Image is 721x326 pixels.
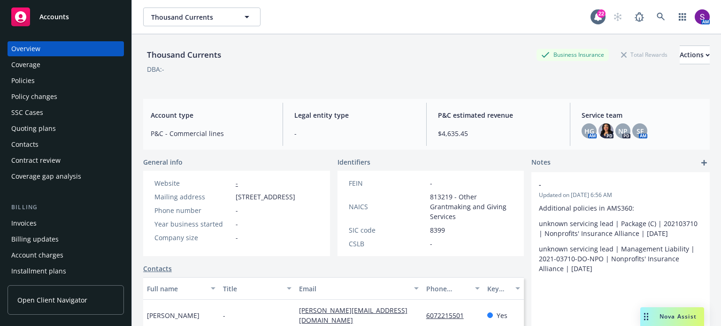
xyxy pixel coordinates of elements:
[151,129,271,138] span: P&C - Commercial lines
[236,192,295,202] span: [STREET_ADDRESS]
[598,123,614,138] img: photo
[11,57,40,72] div: Coverage
[8,264,124,279] a: Installment plans
[223,284,281,294] div: Title
[695,9,710,24] img: photo
[537,49,609,61] div: Business Insurance
[483,277,524,300] button: Key contact
[151,12,232,22] span: Thousand Currents
[219,277,295,300] button: Title
[438,129,559,138] span: $4,635.45
[11,248,63,263] div: Account charges
[584,126,594,136] span: HG
[223,311,225,320] span: -
[531,157,551,168] span: Notes
[154,233,232,243] div: Company size
[11,216,37,231] div: Invoices
[11,89,57,104] div: Policy changes
[147,64,164,74] div: DBA: -
[673,8,692,26] a: Switch app
[487,284,510,294] div: Key contact
[11,121,56,136] div: Quoting plans
[8,89,124,104] a: Policy changes
[430,192,513,221] span: 813219 - Other Grantmaking and Giving Services
[143,49,225,61] div: Thousand Currents
[539,244,702,273] p: unknown servicing lead | Management Liability | 2021-03710-DO-NPO | Nonprofits' Insurance Allianc...
[236,233,238,243] span: -
[608,8,627,26] a: Start snowing
[154,205,232,215] div: Phone number
[8,169,124,184] a: Coverage gap analysis
[143,264,172,273] a: Contacts
[8,232,124,247] a: Billing updates
[430,225,445,235] span: 8399
[680,45,710,64] button: Actions
[430,239,432,249] span: -
[236,179,238,188] a: -
[640,307,704,326] button: Nova Assist
[295,277,422,300] button: Email
[582,110,702,120] span: Service team
[539,180,678,190] span: -
[143,277,219,300] button: Full name
[539,203,702,213] p: Additional policies in AMS360:
[637,126,644,136] span: SF
[539,191,702,199] span: Updated on [DATE] 6:56 AM
[426,284,469,294] div: Phone number
[11,264,66,279] div: Installment plans
[151,110,271,120] span: Account type
[294,129,415,138] span: -
[422,277,483,300] button: Phone number
[539,219,702,238] p: unknown servicing lead | Package (C) | 202103710 | Nonprofits' Insurance Alliance | [DATE]
[438,110,559,120] span: P&C estimated revenue
[8,248,124,263] a: Account charges
[8,216,124,231] a: Invoices
[8,153,124,168] a: Contract review
[640,307,652,326] div: Drag to move
[147,284,205,294] div: Full name
[154,178,232,188] div: Website
[616,49,672,61] div: Total Rewards
[11,153,61,168] div: Contract review
[17,295,87,305] span: Open Client Navigator
[11,137,38,152] div: Contacts
[236,219,238,229] span: -
[11,169,81,184] div: Coverage gap analysis
[698,157,710,168] a: add
[11,73,35,88] div: Policies
[349,178,426,188] div: FEIN
[430,178,432,188] span: -
[349,225,426,235] div: SIC code
[426,311,471,320] a: 6072215501
[349,239,426,249] div: CSLB
[8,4,124,30] a: Accounts
[143,157,183,167] span: General info
[11,232,59,247] div: Billing updates
[349,202,426,212] div: NAICS
[8,121,124,136] a: Quoting plans
[11,41,40,56] div: Overview
[236,205,238,215] span: -
[8,73,124,88] a: Policies
[299,306,407,325] a: [PERSON_NAME][EMAIL_ADDRESS][DOMAIN_NAME]
[154,192,232,202] div: Mailing address
[143,8,261,26] button: Thousand Currents
[337,157,370,167] span: Identifiers
[299,284,408,294] div: Email
[11,105,43,120] div: SSC Cases
[294,110,415,120] span: Legal entity type
[630,8,649,26] a: Report a Bug
[531,172,710,281] div: -Updated on [DATE] 6:56 AMAdditional policies in AMS360:unknown servicing lead | Package (C) | 20...
[660,312,697,320] span: Nova Assist
[39,13,69,21] span: Accounts
[8,41,124,56] a: Overview
[8,105,124,120] a: SSC Cases
[497,311,507,320] span: Yes
[597,9,606,17] div: 22
[8,203,124,212] div: Billing
[618,126,628,136] span: NP
[8,137,124,152] a: Contacts
[8,57,124,72] a: Coverage
[147,311,199,320] span: [PERSON_NAME]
